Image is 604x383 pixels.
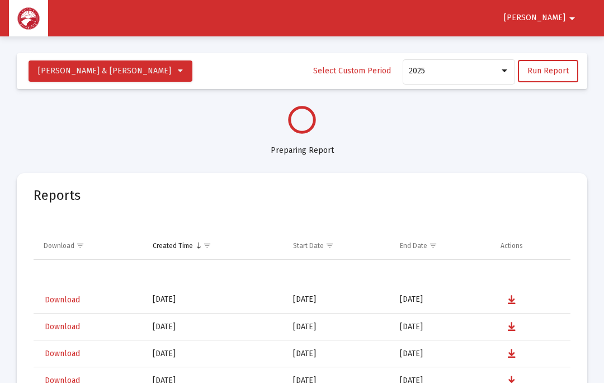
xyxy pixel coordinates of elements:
span: Show filter options for column 'Created Time' [203,241,211,250]
td: [DATE] [285,314,392,340]
span: Download [45,295,80,305]
div: [DATE] [153,348,277,359]
span: Show filter options for column 'Download' [76,241,84,250]
button: [PERSON_NAME] [490,7,592,29]
span: Select Custom Period [313,66,391,76]
span: Show filter options for column 'End Date' [429,241,437,250]
td: Column Created Time [145,232,285,259]
span: Download [45,322,80,331]
span: Show filter options for column 'Start Date' [325,241,334,250]
div: [DATE] [153,294,277,305]
span: 2025 [409,66,425,76]
td: Column Start Date [285,232,392,259]
td: [DATE] [285,340,392,367]
td: [DATE] [392,314,493,340]
div: [DATE] [153,321,277,333]
span: Download [45,349,80,358]
td: Column Download [34,232,145,259]
button: [PERSON_NAME] & [PERSON_NAME] [29,60,192,82]
td: [DATE] [392,340,493,367]
button: Run Report [518,60,578,82]
td: [DATE] [285,287,392,314]
div: End Date [400,241,427,250]
span: Run Report [527,66,569,76]
td: Column End Date [392,232,493,259]
div: Download [44,241,74,250]
img: Dashboard [17,7,40,30]
span: [PERSON_NAME] & [PERSON_NAME] [38,66,171,76]
mat-card-title: Reports [34,190,81,201]
mat-icon: arrow_drop_down [565,7,579,30]
div: Start Date [293,241,324,250]
div: Created Time [153,241,193,250]
td: Column Actions [493,232,570,259]
td: [DATE] [392,287,493,314]
span: [PERSON_NAME] [504,13,565,23]
div: Actions [501,241,523,250]
div: Preparing Report [17,134,587,156]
